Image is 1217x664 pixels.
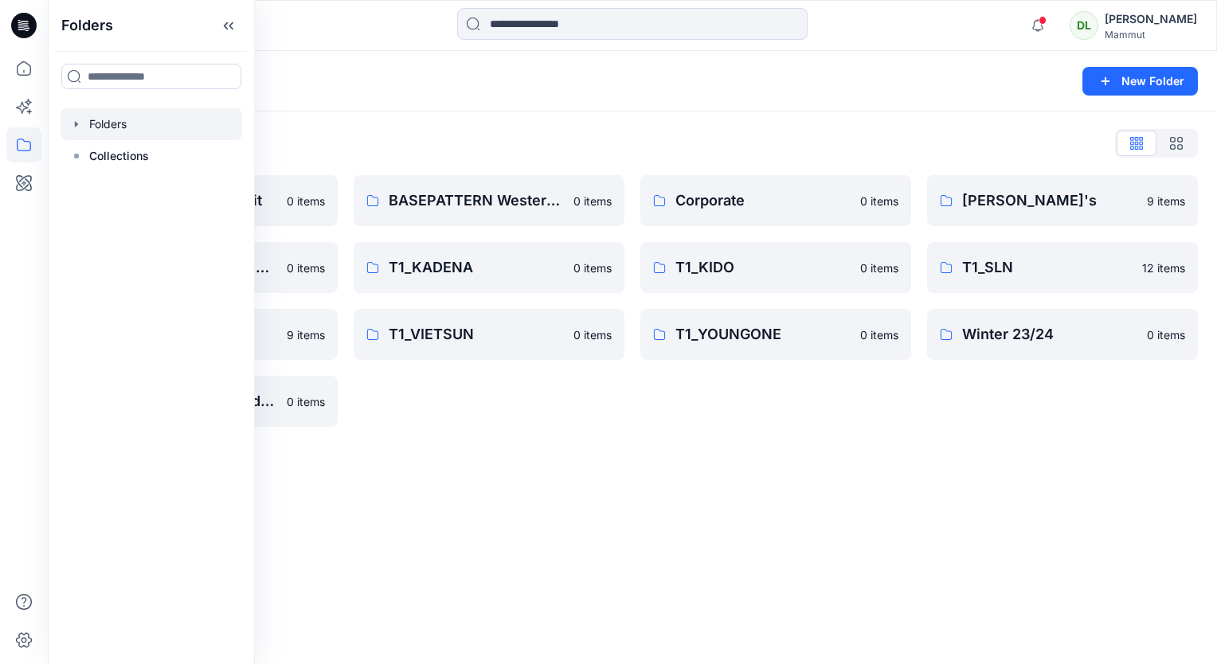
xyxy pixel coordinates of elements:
[927,242,1198,293] a: T1_SLN12 items
[389,189,564,212] p: BASEPATTERN Western Fit
[1070,11,1098,40] div: DL
[1147,326,1185,343] p: 0 items
[287,326,325,343] p: 9 items
[860,260,898,276] p: 0 items
[640,242,911,293] a: T1_KIDO0 items
[573,260,612,276] p: 0 items
[1142,260,1185,276] p: 12 items
[287,260,325,276] p: 0 items
[287,393,325,410] p: 0 items
[1105,10,1197,29] div: [PERSON_NAME]
[1082,67,1198,96] button: New Folder
[389,323,564,346] p: T1_VIETSUN
[962,256,1133,279] p: T1_SLN
[927,175,1198,226] a: [PERSON_NAME]'s9 items
[962,189,1137,212] p: [PERSON_NAME]'s
[640,175,911,226] a: Corporate0 items
[1105,29,1197,41] div: Mammut
[962,323,1137,346] p: Winter 23/24
[927,309,1198,360] a: Winter 23/240 items
[573,326,612,343] p: 0 items
[573,193,612,209] p: 0 items
[354,309,624,360] a: T1_VIETSUN0 items
[675,323,851,346] p: T1_YOUNGONE
[1147,193,1185,209] p: 9 items
[860,326,898,343] p: 0 items
[389,256,564,279] p: T1_KADENA
[860,193,898,209] p: 0 items
[89,146,149,166] p: Collections
[354,175,624,226] a: BASEPATTERN Western Fit0 items
[675,256,851,279] p: T1_KIDO
[640,309,911,360] a: T1_YOUNGONE0 items
[354,242,624,293] a: T1_KADENA0 items
[287,193,325,209] p: 0 items
[675,189,851,212] p: Corporate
